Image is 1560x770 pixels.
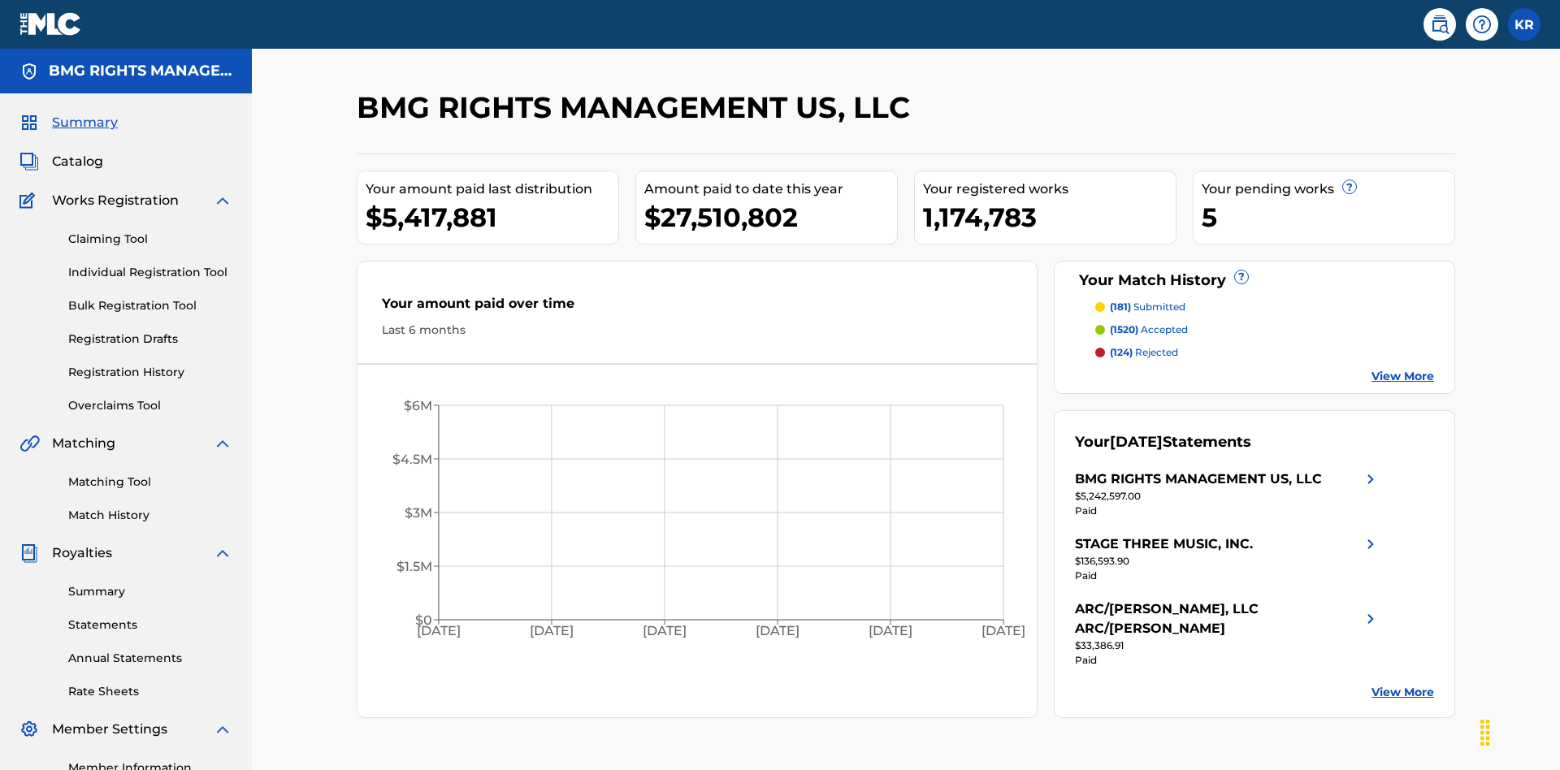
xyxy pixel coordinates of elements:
[213,543,232,563] img: expand
[366,199,618,236] div: $5,417,881
[52,113,118,132] span: Summary
[213,191,232,210] img: expand
[52,191,179,210] span: Works Registration
[19,113,118,132] a: SummarySummary
[1095,300,1435,314] a: (181) submitted
[1075,431,1251,453] div: Your Statements
[19,152,103,171] a: CatalogCatalog
[19,191,41,210] img: Works Registration
[1075,534,1253,554] div: STAGE THREE MUSIC, INC.
[68,331,232,348] a: Registration Drafts
[1110,346,1133,358] span: (124)
[68,583,232,600] a: Summary
[68,507,232,524] a: Match History
[396,559,432,574] tspan: $1.5M
[68,231,232,248] a: Claiming Tool
[1095,345,1435,360] a: (124) rejected
[213,434,232,453] img: expand
[19,543,39,563] img: Royalties
[923,180,1176,199] div: Your registered works
[19,152,39,171] img: Catalog
[1472,15,1492,34] img: help
[1371,684,1434,701] a: View More
[923,199,1176,236] div: 1,174,783
[19,434,40,453] img: Matching
[1430,15,1449,34] img: search
[415,612,432,628] tspan: $0
[756,624,799,639] tspan: [DATE]
[530,624,574,639] tspan: [DATE]
[1110,345,1178,360] p: rejected
[405,505,432,521] tspan: $3M
[366,180,618,199] div: Your amount paid last distribution
[68,297,232,314] a: Bulk Registration Tool
[213,720,232,739] img: expand
[869,624,912,639] tspan: [DATE]
[1235,270,1248,283] span: ?
[19,720,39,739] img: Member Settings
[1110,323,1138,335] span: (1520)
[1075,504,1380,518] div: Paid
[19,62,39,81] img: Accounts
[1075,638,1380,653] div: $33,386.91
[68,683,232,700] a: Rate Sheets
[1202,180,1454,199] div: Your pending works
[1075,554,1380,569] div: $136,593.90
[1479,692,1560,770] iframe: Chat Widget
[382,294,1012,322] div: Your amount paid over time
[644,180,897,199] div: Amount paid to date this year
[417,624,461,639] tspan: [DATE]
[19,113,39,132] img: Summary
[392,452,432,467] tspan: $4.5M
[68,364,232,381] a: Registration History
[1075,599,1361,638] div: ARC/[PERSON_NAME], LLC ARC/[PERSON_NAME]
[1371,368,1434,385] a: View More
[52,543,112,563] span: Royalties
[1343,180,1356,193] span: ?
[382,322,1012,339] div: Last 6 months
[1361,534,1380,554] img: right chevron icon
[68,474,232,491] a: Matching Tool
[1110,300,1185,314] p: submitted
[68,650,232,667] a: Annual Statements
[1466,8,1498,41] div: Help
[1075,270,1435,292] div: Your Match History
[52,152,103,171] span: Catalog
[52,720,167,739] span: Member Settings
[1075,534,1380,583] a: STAGE THREE MUSIC, INC.right chevron icon$136,593.90Paid
[1110,322,1188,337] p: accepted
[1361,599,1380,638] img: right chevron icon
[68,264,232,281] a: Individual Registration Tool
[357,89,918,126] h2: BMG RIGHTS MANAGEMENT US, LLC
[1361,469,1380,489] img: right chevron icon
[19,12,82,36] img: MLC Logo
[1075,569,1380,583] div: Paid
[1075,469,1380,518] a: BMG RIGHTS MANAGEMENT US, LLCright chevron icon$5,242,597.00Paid
[1075,599,1380,668] a: ARC/[PERSON_NAME], LLC ARC/[PERSON_NAME]right chevron icon$33,386.91Paid
[404,398,432,413] tspan: $6M
[1095,322,1435,337] a: (1520) accepted
[49,62,232,80] h5: BMG RIGHTS MANAGEMENT US, LLC
[1075,489,1380,504] div: $5,242,597.00
[1508,8,1540,41] div: User Menu
[68,397,232,414] a: Overclaims Tool
[1110,433,1163,451] span: [DATE]
[1075,653,1380,668] div: Paid
[68,616,232,634] a: Statements
[643,624,687,639] tspan: [DATE]
[1075,469,1322,489] div: BMG RIGHTS MANAGEMENT US, LLC
[644,199,897,236] div: $27,510,802
[982,624,1026,639] tspan: [DATE]
[1423,8,1456,41] a: Public Search
[52,434,115,453] span: Matching
[1472,708,1498,757] div: Drag
[1202,199,1454,236] div: 5
[1110,301,1131,313] span: (181)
